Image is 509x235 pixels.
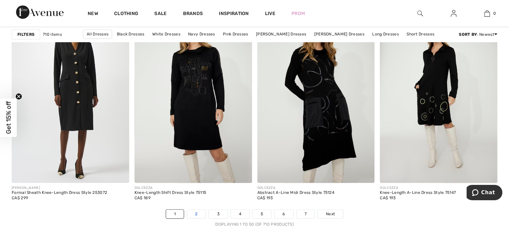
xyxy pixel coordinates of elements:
[451,9,456,17] img: My Info
[253,210,271,218] a: 5
[493,10,496,16] span: 0
[185,30,219,38] a: Navy Dresses
[296,210,315,218] a: 7
[114,11,138,18] a: Clothing
[135,196,151,200] span: CA$ 189
[274,210,293,218] a: 6
[187,210,205,218] a: 2
[445,9,462,18] a: Sign In
[369,30,402,38] a: Long Dresses
[265,10,275,17] a: Live
[15,93,22,100] button: Close teaser
[135,7,252,183] img: Knee-Length Shift Dress Style 75115. As sample
[291,10,305,17] a: Prom
[12,209,497,227] nav: Page navigation
[12,191,107,195] div: Formal Sheath Knee-Length Dress Style 253072
[135,186,206,191] div: DOLCEZZA
[154,11,167,18] a: Sale
[459,31,497,37] div: : Newest
[326,211,335,217] span: Next
[149,30,184,38] a: White Dresses
[380,196,396,200] span: CA$ 193
[466,185,502,202] iframe: Opens a widget where you can chat to one of our agents
[166,210,184,218] a: 1
[5,101,12,134] span: Get 15% off
[459,32,477,37] strong: Sort By
[318,210,343,218] a: Next
[380,186,456,191] div: DOLCEZZA
[83,29,112,39] a: All Dresses
[183,11,203,18] a: Brands
[253,30,310,38] a: [PERSON_NAME] Dresses
[257,7,375,183] img: Abstract A-Line Midi Dress Style 75124. As sample
[257,196,273,200] span: CA$ 193
[12,186,107,191] div: [PERSON_NAME]
[43,31,62,37] span: 710 items
[403,30,438,38] a: Short Dresses
[311,30,368,38] a: [PERSON_NAME] Dresses
[220,30,252,38] a: Pink Dresses
[12,196,28,200] span: CA$ 299
[471,9,503,17] a: 0
[380,7,497,183] img: Knee-Length A-Line Dress Style 75147. As sample
[417,9,423,17] img: search the website
[231,210,249,218] a: 4
[113,30,148,38] a: Black Dresses
[12,7,129,183] img: Formal Sheath Knee-Length Dress Style 253072. Black
[135,191,206,195] div: Knee-Length Shift Dress Style 75115
[209,210,227,218] a: 3
[257,186,334,191] div: DOLCEZZA
[17,31,34,37] strong: Filters
[12,221,497,227] div: Displaying 1 to 50 (of 710 products)
[88,11,98,18] a: New
[16,5,64,19] img: 1ère Avenue
[380,191,456,195] div: Knee-Length A-Line Dress Style 75147
[219,11,249,18] span: Inspiration
[484,9,490,17] img: My Bag
[257,191,334,195] div: Abstract A-Line Midi Dress Style 75124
